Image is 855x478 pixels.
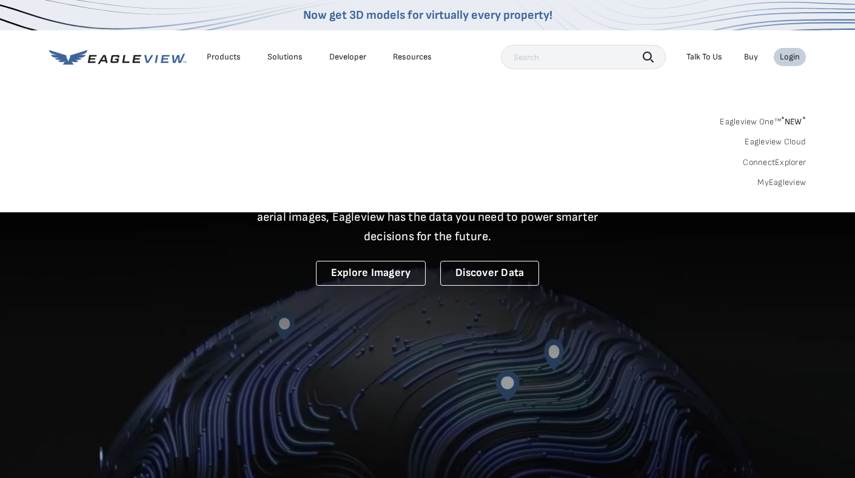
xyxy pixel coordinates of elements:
div: Login [780,52,800,62]
div: Talk To Us [686,52,722,62]
span: NEW [781,116,806,127]
a: Eagleview One™*NEW* [720,113,806,127]
a: Eagleview Cloud [745,136,806,147]
div: Products [207,52,241,62]
a: Now get 3D models for virtually every property! [303,8,552,22]
a: Developer [329,52,366,62]
a: MyEagleview [757,177,806,188]
a: Buy [744,52,758,62]
input: Search [501,45,666,69]
p: A new era starts here. Built on more than 3.5 billion high-resolution aerial images, Eagleview ha... [242,188,613,246]
a: ConnectExplorer [743,157,806,168]
div: Solutions [267,52,303,62]
div: Resources [393,52,432,62]
a: Discover Data [440,261,539,286]
a: Explore Imagery [316,261,426,286]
